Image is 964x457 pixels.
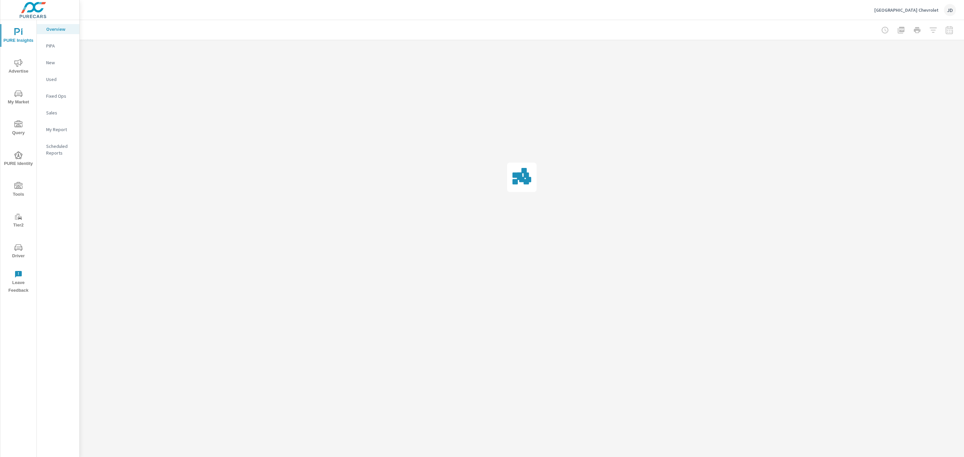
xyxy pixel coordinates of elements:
span: PURE Identity [2,151,34,168]
span: My Market [2,90,34,106]
div: My Report [37,124,79,134]
div: Fixed Ops [37,91,79,101]
span: Leave Feedback [2,270,34,294]
div: PIPA [37,41,79,51]
p: Scheduled Reports [46,143,74,156]
div: Sales [37,108,79,118]
p: Used [46,76,74,83]
span: Driver [2,244,34,260]
div: nav menu [0,20,36,297]
span: Query [2,120,34,137]
div: JD [944,4,956,16]
div: New [37,58,79,68]
p: [GEOGRAPHIC_DATA] Chevrolet [874,7,939,13]
p: New [46,59,74,66]
span: Tier2 [2,213,34,229]
p: Sales [46,109,74,116]
span: Tools [2,182,34,198]
p: PIPA [46,42,74,49]
span: Advertise [2,59,34,75]
div: Used [37,74,79,84]
span: PURE Insights [2,28,34,44]
p: Fixed Ops [46,93,74,99]
div: Overview [37,24,79,34]
p: Overview [46,26,74,32]
div: Scheduled Reports [37,141,79,158]
p: My Report [46,126,74,133]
